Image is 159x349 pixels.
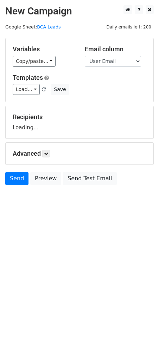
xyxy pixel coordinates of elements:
[13,74,43,81] a: Templates
[13,56,56,67] a: Copy/paste...
[63,172,116,185] a: Send Test Email
[13,45,74,53] h5: Variables
[37,24,61,30] a: BCA Leads
[30,172,61,185] a: Preview
[104,24,154,30] a: Daily emails left: 200
[5,24,61,30] small: Google Sheet:
[13,113,146,121] h5: Recipients
[104,23,154,31] span: Daily emails left: 200
[13,84,40,95] a: Load...
[13,113,146,131] div: Loading...
[51,84,69,95] button: Save
[5,5,154,17] h2: New Campaign
[13,150,146,157] h5: Advanced
[85,45,146,53] h5: Email column
[5,172,28,185] a: Send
